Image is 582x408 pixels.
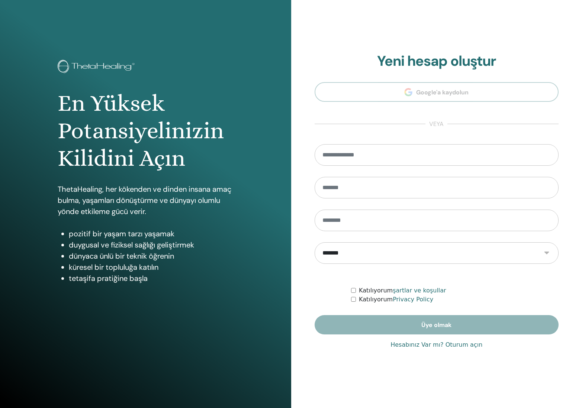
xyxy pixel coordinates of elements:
[359,286,446,295] label: Katılıyorum
[425,120,447,129] span: veya
[390,340,482,349] a: Hesabınız Var mı? Oturum açın
[393,296,433,303] a: Privacy Policy
[69,250,233,262] li: dünyaca ünlü bir teknik öğrenin
[69,228,233,239] li: pozitif bir yaşam tarzı yaşamak
[69,239,233,250] li: duygusal ve fiziksel sağlığı geliştirmek
[69,273,233,284] li: tetaşifa pratiğine başla
[69,262,233,273] li: küresel bir topluluğa katılın
[58,184,233,217] p: ThetaHealing, her kökenden ve dinden insana amaç bulma, yaşamları dönüştürme ve dünyayı olumlu yö...
[359,295,433,304] label: Katılıyorum
[58,90,233,172] h1: En Yüksek Potansiyelinizin Kilidini Açın
[315,53,559,70] h2: Yeni hesap oluştur
[393,287,446,294] a: şartlar ve koşullar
